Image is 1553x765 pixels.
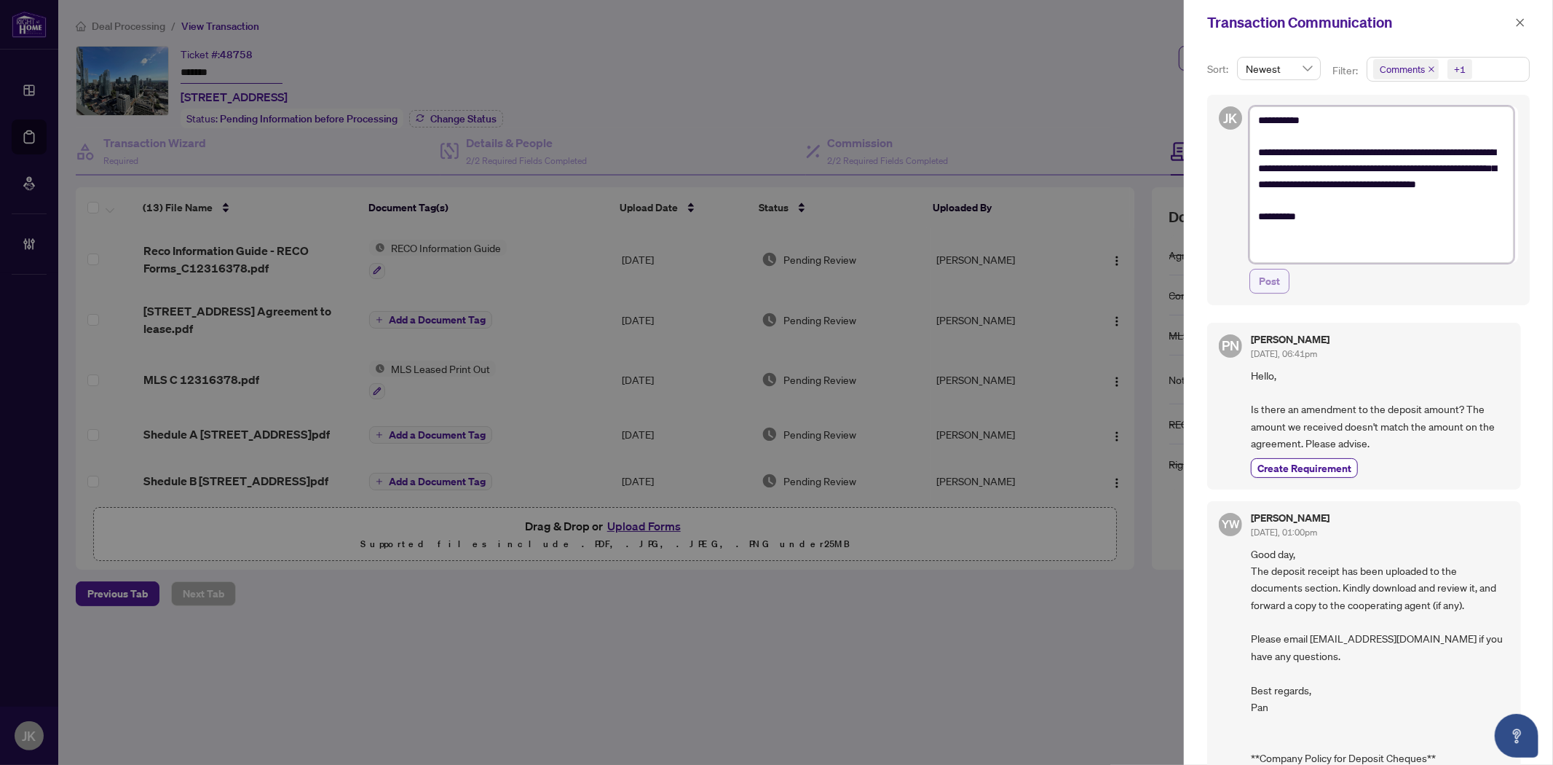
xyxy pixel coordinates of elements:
[1515,17,1525,28] span: close
[1428,66,1435,73] span: close
[1207,12,1511,34] div: Transaction Communication
[1380,62,1425,76] span: Comments
[1246,58,1312,79] span: Newest
[1251,458,1358,478] button: Create Requirement
[1251,334,1329,345] h5: [PERSON_NAME]
[1222,335,1239,356] span: PN
[1495,714,1538,758] button: Open asap
[1251,367,1509,452] span: Hello, Is there an amendment to the deposit amount? The amount we received doesn't match the amou...
[1251,348,1317,359] span: [DATE], 06:41pm
[1259,270,1280,293] span: Post
[1454,62,1466,76] div: +1
[1251,513,1329,523] h5: [PERSON_NAME]
[1373,59,1439,79] span: Comments
[1207,61,1231,77] p: Sort:
[1224,108,1238,128] span: JK
[1332,63,1360,79] p: Filter:
[1251,527,1317,538] span: [DATE], 01:00pm
[1222,515,1240,533] span: YW
[1249,269,1289,294] button: Post
[1257,460,1351,476] span: Create Requirement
